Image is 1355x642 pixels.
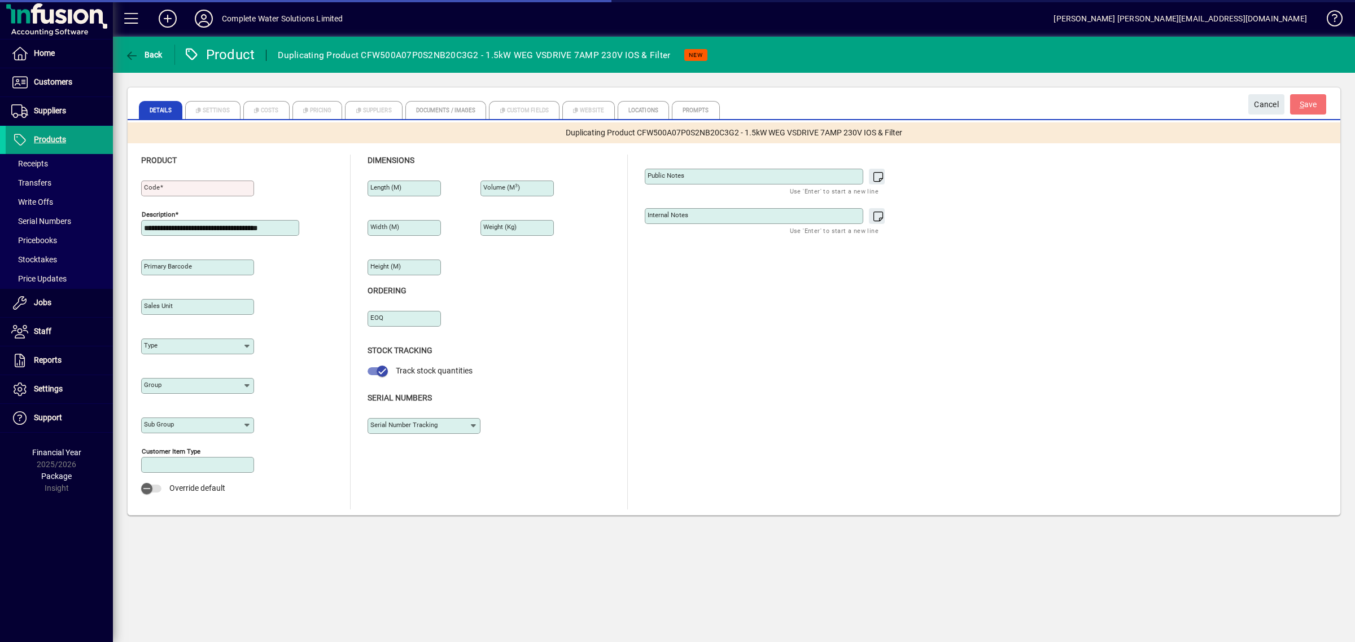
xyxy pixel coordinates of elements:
span: Support [34,413,62,422]
a: Receipts [6,154,113,173]
div: Product [183,46,255,64]
mat-label: Primary barcode [144,262,192,270]
a: Staff [6,318,113,346]
span: Receipts [11,159,48,168]
span: Stock Tracking [368,346,432,355]
mat-label: Height (m) [370,262,401,270]
span: ave [1300,95,1317,114]
a: Home [6,39,113,68]
span: NEW [689,51,703,59]
span: Financial Year [32,448,81,457]
mat-label: Public Notes [648,172,684,179]
mat-hint: Use 'Enter' to start a new line [790,224,878,237]
span: Products [34,135,66,144]
button: Back [122,45,165,65]
span: Serial Numbers [11,217,71,226]
a: Serial Numbers [6,212,113,231]
a: Jobs [6,289,113,317]
span: Write Offs [11,197,53,206]
a: Write Offs [6,192,113,212]
mat-label: Sales unit [144,302,173,310]
mat-label: Customer Item Type [142,447,200,455]
div: Complete Water Solutions Limited [222,10,343,28]
button: Add [150,8,186,29]
sup: 3 [515,183,518,188]
button: Profile [186,8,222,29]
span: Customers [34,77,72,86]
a: Pricebooks [6,231,113,250]
span: Serial Numbers [368,393,432,402]
span: Home [34,49,55,58]
mat-label: Width (m) [370,223,399,231]
div: Duplicating Product CFW500A07P0S2NB20C3G2 - 1.5kW WEG VSDRIVE 7AMP 230V IOS & Filter [278,46,670,64]
mat-label: Sub group [144,420,174,428]
a: Reports [6,346,113,375]
span: Dimensions [368,156,414,165]
span: Track stock quantities [396,366,473,375]
mat-label: Length (m) [370,183,401,191]
mat-label: Type [144,341,158,349]
span: Stocktakes [11,255,57,264]
a: Suppliers [6,97,113,125]
a: Settings [6,375,113,403]
span: Jobs [34,298,51,307]
div: [PERSON_NAME] [PERSON_NAME][EMAIL_ADDRESS][DOMAIN_NAME] [1054,10,1307,28]
span: Pricebooks [11,236,57,245]
button: Cancel [1248,94,1284,115]
span: Ordering [368,286,406,295]
mat-label: Description [142,210,175,218]
a: Knowledge Base [1318,2,1341,39]
span: Duplicating Product CFW500A07P0S2NB20C3G2 - 1.5kW WEG VSDRIVE 7AMP 230V IOS & Filter [566,127,902,139]
span: Override default [169,483,225,493]
span: Settings [34,384,63,393]
span: Reports [34,355,62,364]
mat-label: Serial Number tracking [370,421,438,429]
span: Transfers [11,178,51,187]
a: Support [6,404,113,432]
span: Staff [34,327,51,336]
span: Suppliers [34,106,66,115]
mat-label: EOQ [370,314,383,322]
mat-label: Code [144,183,160,191]
span: Back [125,50,163,59]
span: Cancel [1254,95,1279,114]
mat-label: Internal Notes [648,211,688,219]
mat-label: Weight (Kg) [483,223,517,231]
span: Price Updates [11,274,67,283]
a: Customers [6,68,113,96]
mat-label: Group [144,381,161,389]
mat-label: Volume (m ) [483,183,520,191]
button: Save [1290,94,1326,115]
a: Price Updates [6,269,113,288]
a: Transfers [6,173,113,192]
app-page-header-button: Back [113,45,175,65]
span: Package [41,472,72,481]
span: S [1300,100,1304,109]
mat-hint: Use 'Enter' to start a new line [790,184,878,197]
span: Product [141,156,177,165]
a: Stocktakes [6,250,113,269]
